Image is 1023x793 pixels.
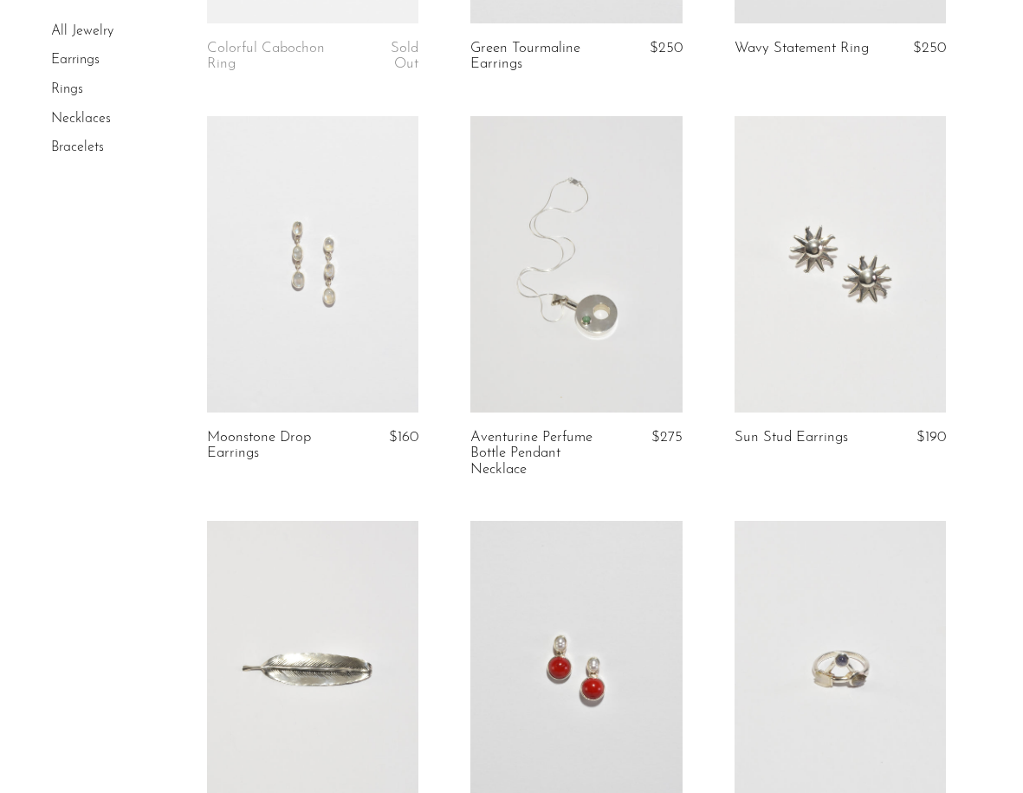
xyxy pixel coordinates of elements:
[391,41,418,71] span: Sold Out
[650,41,683,55] span: $250
[735,430,848,445] a: Sun Stud Earrings
[51,112,111,126] a: Necklaces
[651,430,683,445] span: $275
[735,41,869,56] a: Wavy Statement Ring
[389,430,418,445] span: $160
[207,430,345,462] a: Moonstone Drop Earrings
[51,24,113,38] a: All Jewelry
[207,41,345,73] a: Colorful Cabochon Ring
[470,430,608,478] a: Aventurine Perfume Bottle Pendant Necklace
[913,41,946,55] span: $250
[916,430,946,445] span: $190
[51,140,104,154] a: Bracelets
[470,41,608,73] a: Green Tourmaline Earrings
[51,54,100,68] a: Earrings
[51,82,83,96] a: Rings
